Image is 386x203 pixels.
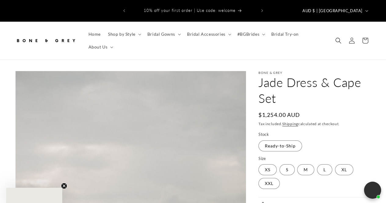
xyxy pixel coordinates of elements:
summary: #BGBrides [234,28,268,41]
span: $1,254.00 AUD [258,111,300,119]
button: Previous announcement [117,5,131,16]
span: AUD $ | [GEOGRAPHIC_DATA] [302,8,363,14]
span: Bridal Accessories [187,31,225,37]
button: Next announcement [255,5,269,16]
span: 10% off your first order | Use code: welcome [144,8,236,13]
a: Bone and Grey Bridal [13,31,79,49]
label: S [280,164,295,175]
summary: About Us [85,41,116,53]
div: Tax included. calculated at checkout. [258,121,371,127]
label: Ready-to-Ship [258,140,302,151]
summary: Shop by Style [104,28,144,41]
img: Bone and Grey Bridal [15,34,76,47]
summary: Bridal Gowns [144,28,183,41]
label: L [317,164,332,175]
button: AUD $ | [GEOGRAPHIC_DATA] [299,5,371,16]
span: Shop by Style [108,31,135,37]
label: M [297,164,314,175]
button: Open chatbox [364,182,381,199]
summary: Bridal Accessories [183,28,234,41]
span: Bridal Try-on [271,31,299,37]
span: #BGBrides [237,31,259,37]
h1: Jade Dress & Cape Set [258,74,371,106]
span: Home [88,31,101,37]
span: Bridal Gowns [147,31,175,37]
legend: Size [258,156,267,162]
button: Close teaser [61,183,67,189]
label: XS [258,164,277,175]
label: XXL [258,178,280,189]
p: Bone & Grey [258,71,371,74]
span: About Us [88,44,108,50]
a: Home [85,28,104,41]
a: Bridal Try-on [268,28,302,41]
label: XL [335,164,353,175]
a: Shipping [282,121,298,126]
legend: Stock [258,132,269,138]
div: Close teaser [6,188,62,203]
summary: Search [332,34,345,47]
